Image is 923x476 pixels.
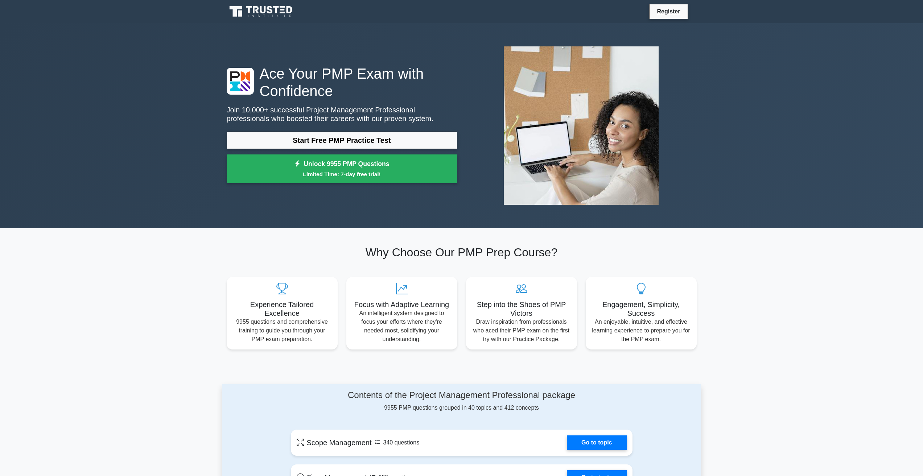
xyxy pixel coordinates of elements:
[291,390,632,412] div: 9955 PMP questions grouped in 40 topics and 412 concepts
[227,65,457,100] h1: Ace Your PMP Exam with Confidence
[592,318,691,344] p: An enjoyable, intuitive, and effective learning experience to prepare you for the PMP exam.
[232,318,332,344] p: 9955 questions and comprehensive training to guide you through your PMP exam preparation.
[227,154,457,183] a: Unlock 9955 PMP QuestionsLimited Time: 7-day free trial!
[236,170,448,178] small: Limited Time: 7-day free trial!
[227,105,457,123] p: Join 10,000+ successful Project Management Professional professionals who boosted their careers w...
[472,300,571,318] h5: Step into the Shoes of PMP Victors
[232,300,332,318] h5: Experience Tailored Excellence
[227,245,697,259] h2: Why Choose Our PMP Prep Course?
[592,300,691,318] h5: Engagement, Simplicity, Success
[291,390,632,401] h4: Contents of the Project Management Professional package
[352,300,452,309] h5: Focus with Adaptive Learning
[652,7,684,16] a: Register
[472,318,571,344] p: Draw inspiration from professionals who aced their PMP exam on the first try with our Practice Pa...
[352,309,452,344] p: An intelligent system designed to focus your efforts where they're needed most, solidifying your ...
[227,132,457,149] a: Start Free PMP Practice Test
[567,435,626,450] a: Go to topic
